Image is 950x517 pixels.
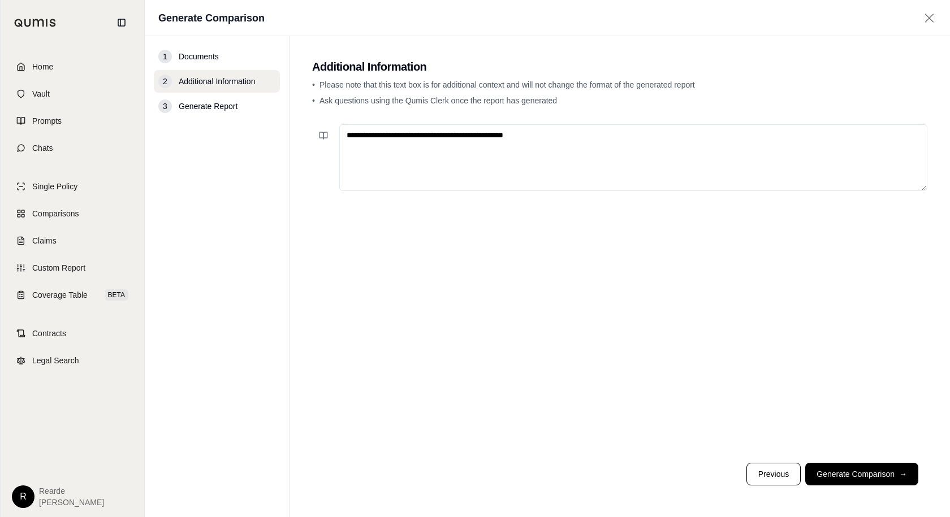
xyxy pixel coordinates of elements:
span: Please note that this text box is for additional context and will not change the format of the ge... [319,80,695,89]
div: 3 [158,99,172,113]
img: Qumis Logo [14,19,57,27]
span: Chats [32,142,53,154]
a: Chats [7,136,137,160]
a: Single Policy [7,174,137,199]
a: Home [7,54,137,79]
span: Claims [32,235,57,246]
a: Prompts [7,108,137,133]
span: Documents [179,51,219,62]
a: Custom Report [7,255,137,280]
h2: Additional Information [312,59,927,75]
span: Comparisons [32,208,79,219]
span: • [312,96,315,105]
span: Ask questions using the Qumis Clerk once the report has generated [319,96,557,105]
div: R [12,485,34,508]
span: Rearde [39,485,104,497]
span: Legal Search [32,355,79,366]
a: Comparisons [7,201,137,226]
span: Vault [32,88,50,99]
span: Additional Information [179,76,255,87]
span: Home [32,61,53,72]
span: Single Policy [32,181,77,192]
a: Coverage TableBETA [7,283,137,307]
span: Coverage Table [32,289,88,301]
a: Claims [7,228,137,253]
button: Collapse sidebar [113,14,131,32]
a: Contracts [7,321,137,346]
span: BETA [105,289,128,301]
button: Previous [746,463,801,485]
h1: Generate Comparison [158,10,265,26]
span: → [899,468,907,480]
div: 1 [158,50,172,63]
span: [PERSON_NAME] [39,497,104,508]
span: • [312,80,315,89]
button: Generate Comparison→ [805,463,918,485]
span: Prompts [32,115,62,127]
a: Legal Search [7,348,137,373]
span: Custom Report [32,262,85,273]
div: 2 [158,75,172,88]
span: Contracts [32,328,66,339]
span: Generate Report [179,101,237,112]
a: Vault [7,81,137,106]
